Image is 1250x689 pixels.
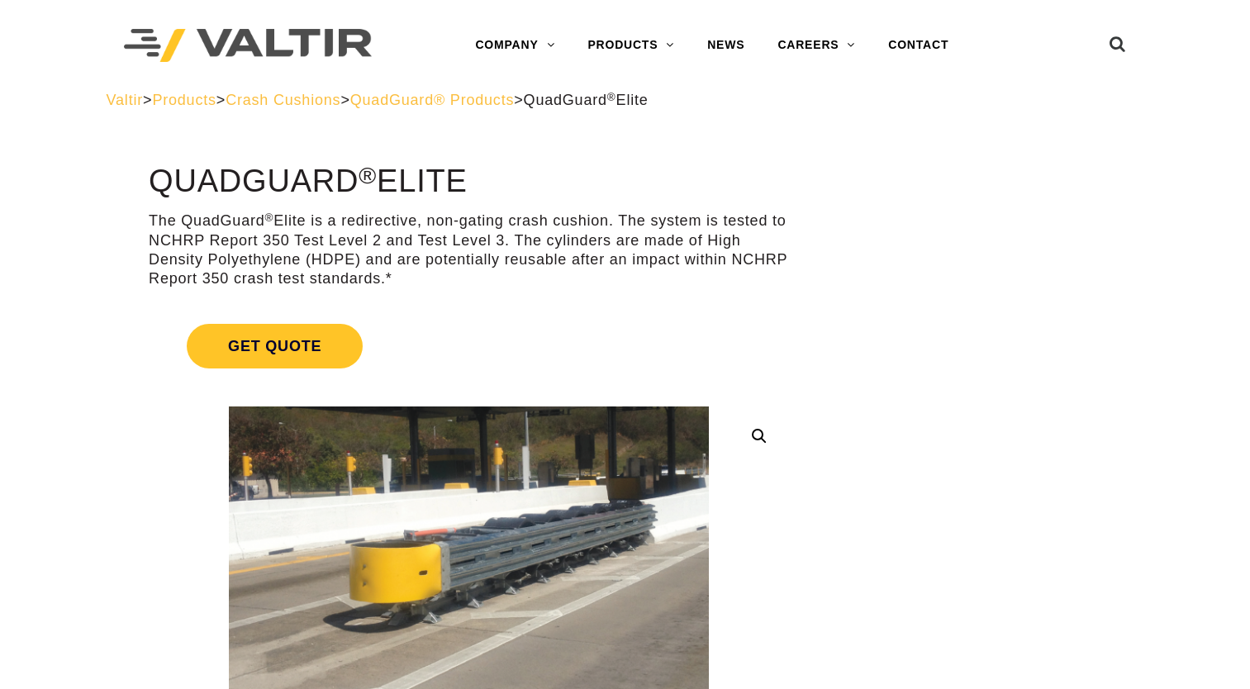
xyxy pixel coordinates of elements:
sup: ® [607,91,616,103]
sup: ® [359,162,377,188]
a: QuadGuard® Products [350,92,515,108]
div: > > > > [107,91,1144,110]
a: COMPANY [459,29,571,62]
a: CONTACT [872,29,965,62]
a: NEWS [691,29,761,62]
h1: QuadGuard Elite [149,164,789,199]
a: PRODUCTS [571,29,691,62]
a: CAREERS [761,29,872,62]
img: Valtir [124,29,372,63]
sup: ® [265,211,274,224]
span: QuadGuard Elite [524,92,649,108]
a: Products [152,92,216,108]
a: Crash Cushions [226,92,340,108]
span: Get Quote [187,324,363,368]
a: Get Quote [149,304,789,388]
p: The QuadGuard Elite is a redirective, non-gating crash cushion. The system is tested to NCHRP Rep... [149,211,789,289]
a: Valtir [107,92,143,108]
